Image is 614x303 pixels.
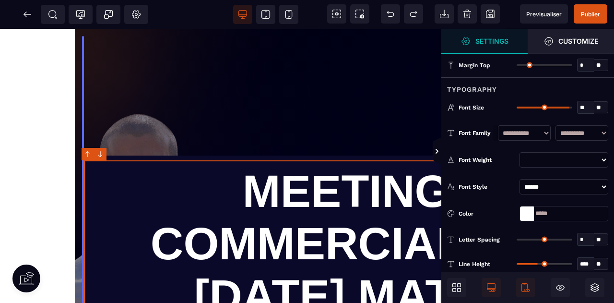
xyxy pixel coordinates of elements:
div: Font Weight [459,155,516,165]
span: View components [327,4,346,24]
span: Open Layers [585,278,604,297]
span: Publier [581,11,600,18]
span: SEO [48,10,58,19]
span: Margin Top [459,61,490,69]
h1: MEETING COMMERCIAL DU [DATE] MATIN [84,132,609,298]
span: Preview [520,4,568,24]
div: Font Style [459,182,516,192]
strong: Customize [558,37,598,45]
span: Mobile Only [516,278,535,297]
span: Open Blocks [447,278,466,297]
div: Typography [441,77,614,95]
span: Setting Body [131,10,141,19]
span: Desktop Only [482,278,501,297]
span: Open Style Manager [528,29,614,54]
div: Font Family [459,128,493,138]
span: Settings [441,29,528,54]
strong: Settings [475,37,508,45]
span: Line Height [459,260,490,268]
span: Hide/Show Block [551,278,570,297]
span: Screenshot [350,4,369,24]
span: Previsualiser [526,11,562,18]
div: Color [459,209,516,218]
span: Font Size [459,104,484,111]
span: Letter Spacing [459,236,500,243]
span: Tracking [76,10,85,19]
span: Popup [104,10,113,19]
